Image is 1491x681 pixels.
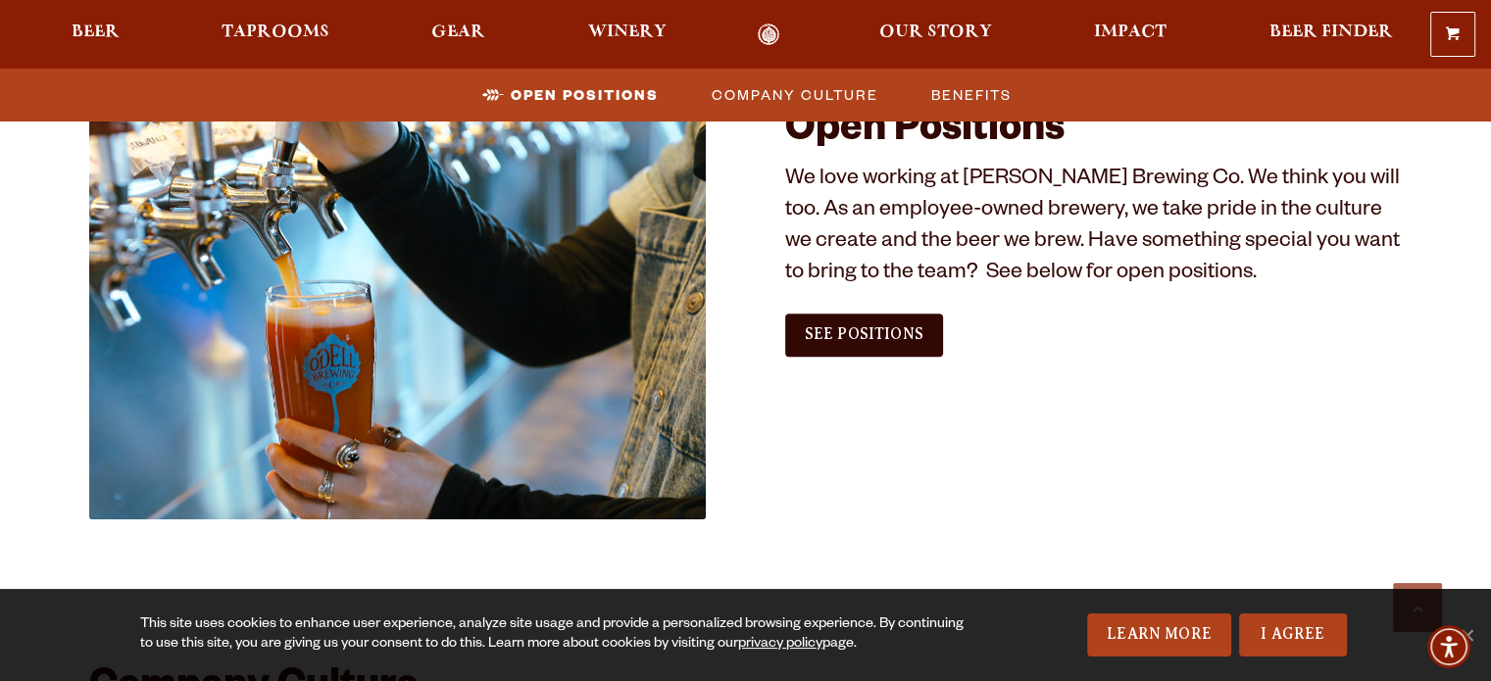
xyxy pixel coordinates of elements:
[712,80,878,109] span: Company Culture
[222,24,329,40] span: Taprooms
[919,80,1021,109] a: Benefits
[931,80,1012,109] span: Benefits
[1268,24,1392,40] span: Beer Finder
[140,615,976,655] div: This site uses cookies to enhance user experience, analyze site usage and provide a personalized ...
[471,80,669,109] a: Open Positions
[575,24,679,46] a: Winery
[209,24,342,46] a: Taprooms
[879,24,992,40] span: Our Story
[1256,24,1405,46] a: Beer Finder
[511,80,659,109] span: Open Positions
[738,637,822,653] a: privacy policy
[1393,583,1442,632] a: Scroll to top
[785,314,943,357] a: See Positions
[431,24,485,40] span: Gear
[89,109,707,519] img: Jobs_1
[72,24,120,40] span: Beer
[867,24,1005,46] a: Our Story
[59,24,132,46] a: Beer
[1094,24,1167,40] span: Impact
[732,24,806,46] a: Odell Home
[419,24,498,46] a: Gear
[588,24,667,40] span: Winery
[785,109,1403,156] h2: Open Positions
[1239,613,1347,657] a: I Agree
[700,80,888,109] a: Company Culture
[785,166,1403,291] p: We love working at [PERSON_NAME] Brewing Co. We think you will too. As an employee-owned brewery,...
[1081,24,1179,46] a: Impact
[1427,625,1470,668] div: Accessibility Menu
[805,325,923,343] span: See Positions
[1087,613,1231,657] a: Learn More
